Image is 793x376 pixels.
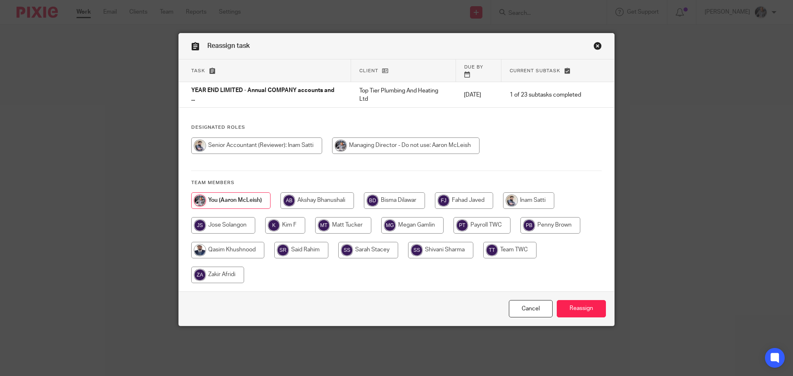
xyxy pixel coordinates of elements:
span: Task [191,69,205,73]
span: Current subtask [510,69,560,73]
span: Reassign task [207,43,250,49]
input: Reassign [557,300,606,318]
p: Top Tier Plumbing And Heating Ltd [359,87,448,104]
span: YEAR END LIMITED - Annual COMPANY accounts and ... [191,88,335,102]
span: Due by [464,65,483,69]
h4: Team members [191,180,602,186]
span: Client [359,69,378,73]
a: Close this dialog window [594,42,602,53]
a: Close this dialog window [509,300,553,318]
td: 1 of 23 subtasks completed [501,82,589,108]
h4: Designated Roles [191,124,602,131]
p: [DATE] [464,91,493,99]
